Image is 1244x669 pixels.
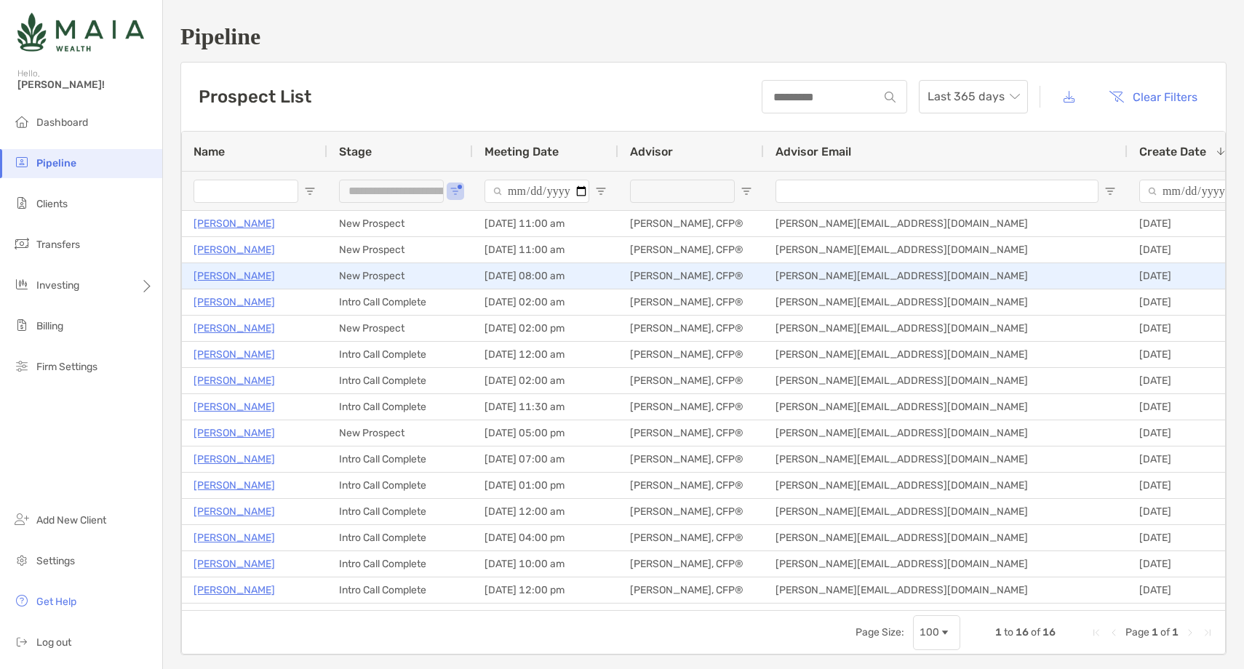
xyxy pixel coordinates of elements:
span: Investing [36,279,79,292]
div: [PERSON_NAME], CFP® [618,368,764,393]
a: [PERSON_NAME] [194,555,275,573]
div: Intro Call Complete [327,446,473,472]
div: [PERSON_NAME], CFP® [618,342,764,367]
span: Settings [36,555,75,567]
div: [PERSON_NAME], CFP® [618,289,764,315]
span: Billing [36,320,63,332]
span: [PERSON_NAME]! [17,79,153,91]
img: investing icon [13,276,31,293]
span: of [1031,626,1040,638]
div: Intro Call Complete [327,473,473,498]
div: [PERSON_NAME], CFP® [618,473,764,498]
img: transfers icon [13,235,31,252]
img: dashboard icon [13,113,31,130]
a: [PERSON_NAME] [194,215,275,233]
div: [PERSON_NAME], CFP® [618,316,764,341]
div: [PERSON_NAME][EMAIL_ADDRESS][DOMAIN_NAME] [764,263,1128,289]
div: [PERSON_NAME][EMAIL_ADDRESS][DOMAIN_NAME] [764,473,1128,498]
img: billing icon [13,316,31,334]
span: 1 [995,626,1002,638]
div: New Prospect [327,237,473,263]
button: Open Filter Menu [741,185,752,197]
a: [PERSON_NAME] [194,293,275,311]
a: [PERSON_NAME] [194,450,275,468]
a: [PERSON_NAME] [194,424,275,442]
a: [PERSON_NAME] [194,529,275,547]
div: [PERSON_NAME], CFP® [618,263,764,289]
img: logout icon [13,633,31,650]
div: [PERSON_NAME], CFP® [618,577,764,603]
a: [PERSON_NAME] [194,319,275,337]
a: [PERSON_NAME] [194,267,275,285]
span: Advisor [630,145,673,159]
div: Intro Call Complete [327,499,473,524]
a: [PERSON_NAME] [194,241,275,259]
span: Clients [36,198,68,210]
p: [PERSON_NAME] [194,502,275,521]
img: Zoe Logo [17,6,144,58]
p: [PERSON_NAME] [194,345,275,364]
span: Last 365 days [928,81,1019,113]
div: [DATE] 01:00 pm [473,473,618,498]
img: input icon [885,92,896,103]
div: [PERSON_NAME], CFP® [618,551,764,577]
button: Clear Filters [1098,81,1208,113]
span: Log out [36,636,71,649]
span: Pipeline [36,157,76,169]
button: Open Filter Menu [1104,185,1116,197]
div: New Prospect [327,316,473,341]
span: Dashboard [36,116,88,129]
div: [PERSON_NAME][EMAIL_ADDRESS][DOMAIN_NAME] [764,342,1128,367]
span: of [1160,626,1170,638]
div: Intro Call Complete [327,368,473,393]
div: [PERSON_NAME][EMAIL_ADDRESS][DOMAIN_NAME] [764,525,1128,550]
h1: Pipeline [180,23,1227,50]
button: Open Filter Menu [450,185,461,197]
span: to [1004,626,1013,638]
img: settings icon [13,551,31,569]
div: [PERSON_NAME][EMAIL_ADDRESS][DOMAIN_NAME] [764,551,1128,577]
div: First Page [1091,627,1102,638]
div: [DATE] 11:30 am [473,394,618,420]
a: [PERSON_NAME] [194,476,275,494]
span: Meeting Date [485,145,559,159]
input: Advisor Email Filter Input [775,180,1099,203]
div: [DATE] 07:00 am [473,446,618,472]
a: [PERSON_NAME] [194,398,275,416]
div: [PERSON_NAME], CFP® [618,446,764,472]
div: [PERSON_NAME][EMAIL_ADDRESS][DOMAIN_NAME] [764,420,1128,446]
a: [PERSON_NAME] [194,581,275,599]
button: Open Filter Menu [304,185,316,197]
div: [PERSON_NAME][EMAIL_ADDRESS][DOMAIN_NAME] [764,211,1128,236]
h3: Prospect List [199,87,311,107]
a: [PERSON_NAME] [194,372,275,390]
div: Page Size [913,615,960,650]
span: Stage [339,145,372,159]
div: Intro Call Complete [327,289,473,315]
div: New Prospect [327,211,473,236]
span: 16 [1042,626,1056,638]
span: Name [194,145,225,159]
div: Intro Call Complete [327,342,473,367]
img: firm-settings icon [13,357,31,374]
div: [PERSON_NAME][EMAIL_ADDRESS][DOMAIN_NAME] [764,604,1128,629]
div: Last Page [1202,627,1213,638]
img: get-help icon [13,592,31,609]
div: [DATE] 12:00 am [473,342,618,367]
span: Page [1125,626,1149,638]
img: pipeline icon [13,153,31,171]
div: New Prospect [327,604,473,629]
a: [PERSON_NAME] [194,607,275,625]
div: Next Page [1184,627,1196,638]
input: Name Filter Input [194,180,298,203]
div: [PERSON_NAME], CFP® [618,420,764,446]
span: 1 [1172,626,1179,638]
div: [DATE] 05:30 pm [473,604,618,629]
div: Page Size: [856,626,904,638]
div: [DATE] 11:00 am [473,211,618,236]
